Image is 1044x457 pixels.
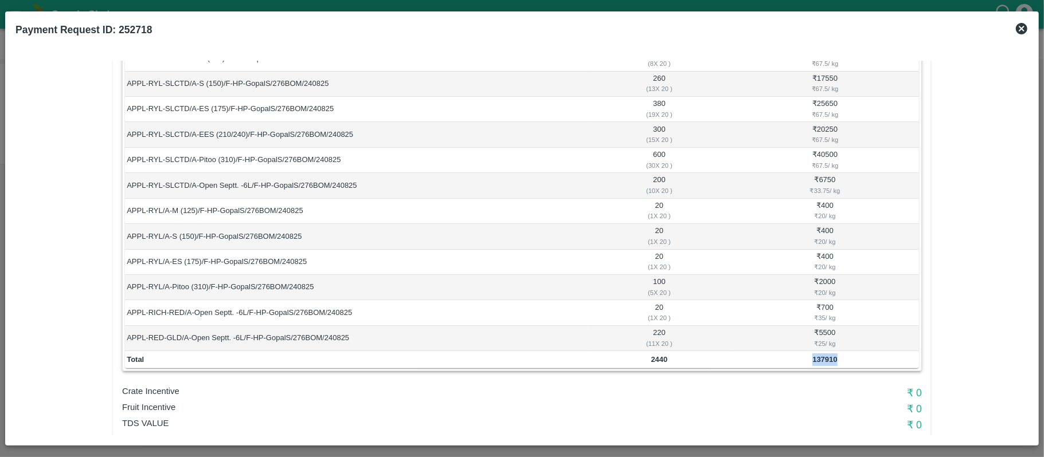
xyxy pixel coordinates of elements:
p: Crate Incentive [122,385,655,397]
td: APPL-RYL-SLCTD/A-Open Septt. -6L/F-HP-GopalS/276BOM/240825 [125,173,588,198]
div: ₹ 25 / kg [733,338,917,349]
td: APPL-RYL/A-M (125)/F-HP-GopalS/276BOM/240825 [125,199,588,224]
div: ₹ 67.5 / kg [733,109,917,120]
b: Total [127,355,144,364]
div: ₹ 20 / kg [733,237,917,247]
td: ₹ 400 [731,199,919,224]
div: ₹ 67.5 / kg [733,84,917,94]
td: 380 [588,97,731,122]
div: ₹ 67.5 / kg [733,58,917,69]
td: 200 [588,173,731,198]
td: APPL-RYL/A-Pitoo (310)/F-HP-GopalS/276BOM/240825 [125,275,588,300]
h6: ₹ 0 [655,385,922,401]
div: ₹ 20 / kg [733,262,917,272]
div: ₹ 20 / kg [733,211,917,221]
b: Payment Request ID: 252718 [15,24,152,36]
td: APPL-RYL-SLCTD/A-ES (175)/F-HP-GopalS/276BOM/240825 [125,97,588,122]
p: TDS VALUE [122,417,655,430]
td: ₹ 400 [731,250,919,275]
td: ₹ 700 [731,300,919,325]
div: ( 1 X 20 ) [589,262,729,272]
td: ₹ 17550 [731,72,919,97]
div: ( 13 X 20 ) [589,84,729,94]
div: ( 1 X 20 ) [589,211,729,221]
div: ₹ 67.5 / kg [733,135,917,145]
b: 2440 [651,355,668,364]
div: ( 11 X 20 ) [589,338,729,349]
div: ( 15 X 20 ) [589,135,729,145]
td: 20 [588,199,731,224]
p: Fruit Incentive [122,401,655,413]
div: ₹ 67.5 / kg [733,160,917,171]
td: APPL-RICH-RED/A-Open Septt. -6L/F-HP-GopalS/276BOM/240825 [125,300,588,325]
h6: ₹ 0 [655,401,922,417]
td: APPL-RYL-SLCTD/A-Pitoo (310)/F-HP-GopalS/276BOM/240825 [125,148,588,173]
td: 20 [588,300,731,325]
td: ₹ 25650 [731,97,919,122]
td: ₹ 2000 [731,275,919,300]
td: 260 [588,72,731,97]
td: 220 [588,326,731,351]
div: ( 1 X 20 ) [589,313,729,323]
div: ( 19 X 20 ) [589,109,729,120]
h6: ₹ 0 [655,417,922,433]
td: APPL-RYL/A-ES (175)/F-HP-GopalS/276BOM/240825 [125,250,588,275]
td: 600 [588,148,731,173]
td: APPL-RED-GLD/A-Open Septt. -6L/F-HP-GopalS/276BOM/240825 [125,326,588,351]
td: ₹ 400 [731,224,919,249]
div: ( 8 X 20 ) [589,58,729,69]
td: ₹ 5500 [731,326,919,351]
b: 137910 [812,355,837,364]
td: 20 [588,250,731,275]
td: APPL-RYL/A-S (150)/F-HP-GopalS/276BOM/240825 [125,224,588,249]
td: APPL-RYL-SLCTD/A-EES (210/240)/F-HP-GopalS/276BOM/240825 [125,122,588,147]
div: ₹ 35 / kg [733,313,917,323]
div: ( 1 X 20 ) [589,237,729,247]
div: ₹ 33.75 / kg [733,186,917,196]
td: ₹ 6750 [731,173,919,198]
div: ₹ 20 / kg [733,287,917,298]
td: 100 [588,275,731,300]
div: ( 5 X 20 ) [589,287,729,298]
p: Total After adjustments [122,433,655,446]
td: ₹ 20250 [731,122,919,147]
td: APPL-RYL-SLCTD/A-S (150)/F-HP-GopalS/276BOM/240825 [125,72,588,97]
div: ( 30 X 20 ) [589,160,729,171]
td: 300 [588,122,731,147]
div: ( 10 X 20 ) [589,186,729,196]
td: ₹ 40500 [731,148,919,173]
td: 20 [588,224,731,249]
h6: ₹ 136690 [655,433,922,449]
